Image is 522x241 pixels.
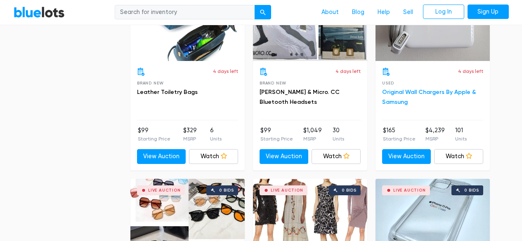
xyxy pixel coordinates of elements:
[342,188,357,192] div: 0 bids
[260,149,309,164] a: View Auction
[137,89,198,96] a: Leather Toiletry Bags
[434,149,483,164] a: Watch
[183,135,197,143] p: MSRP
[210,126,222,143] li: 6
[315,5,345,20] a: About
[260,126,293,143] li: $99
[464,188,479,192] div: 0 bids
[183,126,197,143] li: $329
[138,126,170,143] li: $99
[383,135,416,143] p: Starting Price
[468,5,509,19] a: Sign Up
[148,188,181,192] div: Live Auction
[423,5,464,19] a: Log In
[210,135,222,143] p: Units
[14,6,65,18] a: BlueLots
[425,126,445,143] li: $4,239
[335,68,361,75] p: 4 days left
[303,135,322,143] p: MSRP
[371,5,397,20] a: Help
[397,5,420,20] a: Sell
[455,135,467,143] p: Units
[189,149,238,164] a: Watch
[382,89,476,105] a: Original Wall Chargers By Apple & Samsung
[303,126,322,143] li: $1,049
[425,135,445,143] p: MSRP
[312,149,361,164] a: Watch
[333,126,344,143] li: 30
[455,126,467,143] li: 101
[138,135,170,143] p: Starting Price
[260,89,340,105] a: [PERSON_NAME] & Micro. CC Bluetooth Headsets
[115,5,255,20] input: Search for inventory
[219,188,234,192] div: 0 bids
[137,81,164,85] span: Brand New
[260,135,293,143] p: Starting Price
[333,135,344,143] p: Units
[137,149,186,164] a: View Auction
[345,5,371,20] a: Blog
[271,188,303,192] div: Live Auction
[382,149,431,164] a: View Auction
[260,81,286,85] span: Brand New
[213,68,238,75] p: 4 days left
[382,81,394,85] span: Used
[393,188,426,192] div: Live Auction
[383,126,416,143] li: $165
[458,68,483,75] p: 4 days left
